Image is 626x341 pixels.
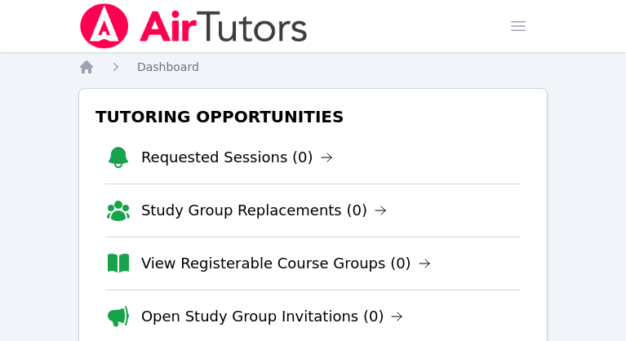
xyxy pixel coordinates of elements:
a: Requested Sessions (0) [141,146,333,169]
a: Dashboard [137,59,199,75]
a: Open Study Group Invitations (0) [141,305,404,328]
span: Dashboard [137,60,199,73]
img: Air Tutors [78,3,309,49]
h3: Tutoring Opportunities [92,102,534,131]
a: View Registerable Course Groups (0) [141,252,431,275]
a: Study Group Replacements (0) [141,199,387,222]
nav: Breadcrumb [78,59,548,75]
